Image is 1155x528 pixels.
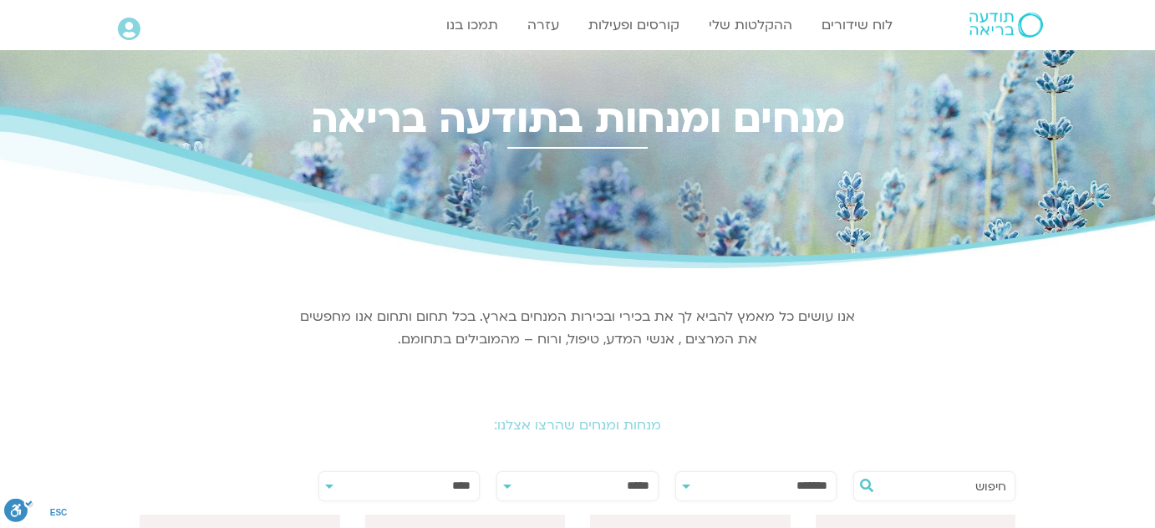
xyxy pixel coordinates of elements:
input: חיפוש [879,472,1006,500]
p: אנו עושים כל מאמץ להביא לך את בכירי ובכירות המנחים בארץ. בכל תחום ותחום אנו מחפשים את המרצים , אנ... [298,306,857,351]
a: ההקלטות שלי [700,9,801,41]
a: עזרה [519,9,567,41]
h2: מנחים ומנחות בתודעה בריאה [109,96,1046,142]
a: קורסים ופעילות [580,9,688,41]
a: תמכו בנו [438,9,506,41]
img: תודעה בריאה [969,13,1043,38]
a: לוח שידורים [813,9,901,41]
h2: מנחות ומנחים שהרצו אצלנו: [109,418,1046,433]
